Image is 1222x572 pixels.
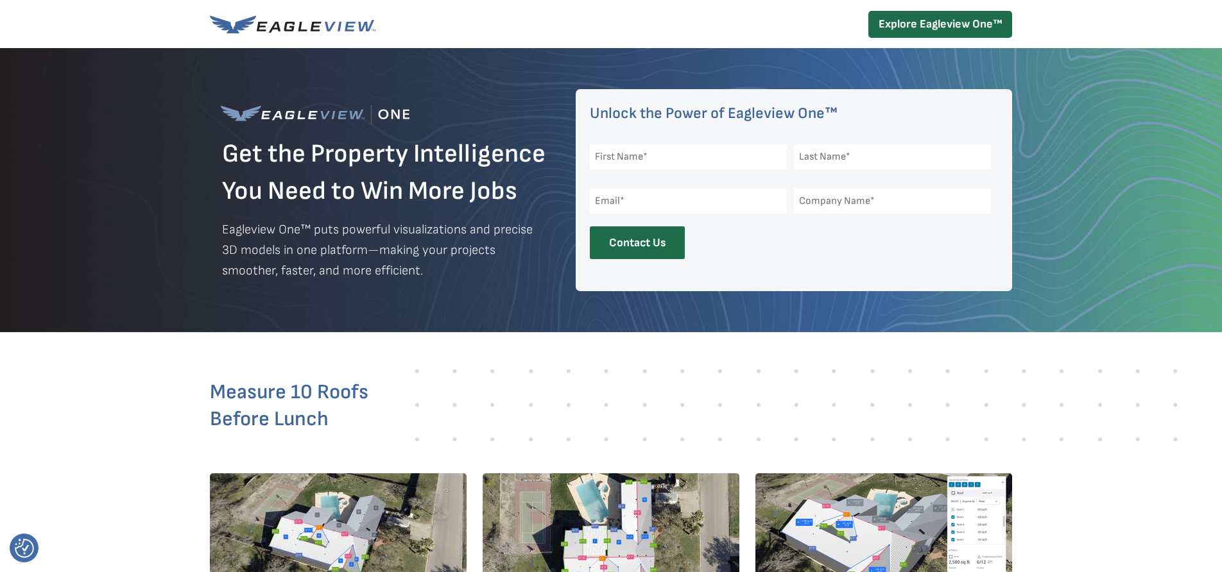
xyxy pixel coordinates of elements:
span: Eagleview One™ puts powerful visualizations and precise 3D models in one platform—making your pro... [222,222,533,278]
input: First Name* [590,144,787,169]
span: Measure 10 Roofs Before Lunch [210,380,368,432]
a: Explore Eagleview One™ [868,11,1012,38]
button: Consent Preferences [15,539,34,558]
input: Company Name* [794,189,991,214]
span: Unlock the Power of Eagleview One™ [590,104,838,122]
img: Revisit consent button [15,539,34,558]
strong: Explore Eagleview One™ [879,17,1003,31]
input: Contact Us [590,226,685,259]
input: Email* [590,189,787,214]
input: Last Name* [794,144,991,169]
span: Get the Property Intelligence You Need to Win More Jobs [222,139,546,206]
